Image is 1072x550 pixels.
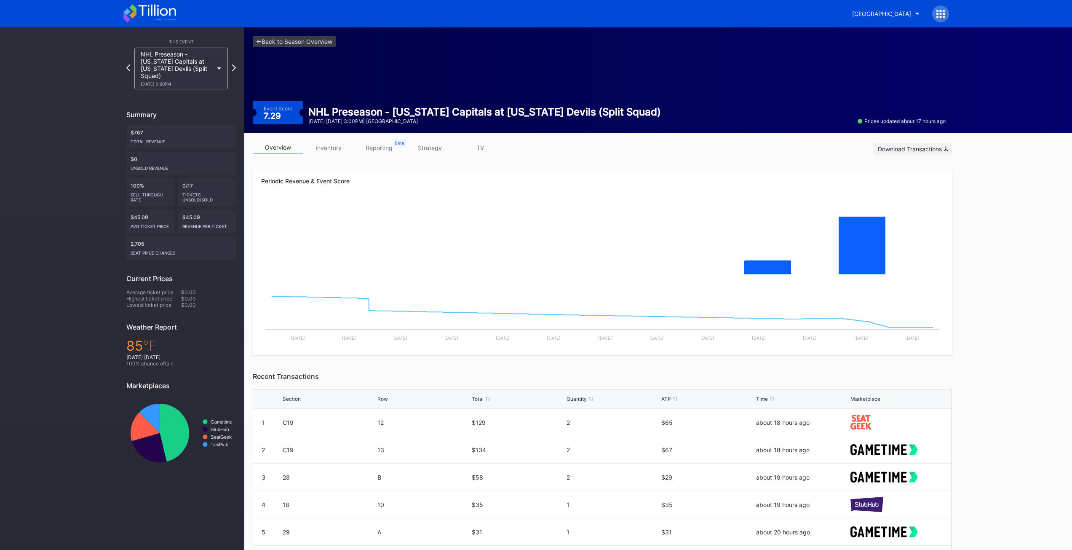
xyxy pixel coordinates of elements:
text: [DATE] [393,335,407,341]
div: 1 [567,501,659,508]
div: 100 % chance of rain [126,360,236,367]
svg: Chart title [261,284,944,347]
div: Total Revenue [131,136,232,144]
text: [DATE] [700,335,714,341]
div: 1 [262,419,265,426]
div: 0/17 [178,178,236,207]
a: strategy [404,141,455,154]
a: overview [253,141,303,154]
div: 100% [126,178,175,207]
div: 1 [567,529,659,536]
div: Weather Report [126,323,236,331]
div: $767 [126,125,236,148]
div: $67 [661,446,754,453]
div: 2 [567,419,659,426]
div: $35 [661,501,754,508]
img: gametime.svg [850,526,918,537]
div: NHL Preseason - [US_STATE] Capitals at [US_STATE] Devils (Split Squad) [141,51,213,86]
div: [DATE] [DATE] 3:00PM | [GEOGRAPHIC_DATA] [308,118,661,124]
div: 18 [283,501,375,508]
button: Download Transactions [874,143,952,155]
div: about 20 hours ago [756,529,849,536]
div: [DATE] [DATE] [126,354,236,360]
div: Periodic Revenue & Event Score [261,177,944,185]
text: Gametime [211,419,233,424]
text: [DATE] [803,335,817,341]
img: gametime.svg [850,444,918,455]
div: 7.29 [264,112,283,120]
div: Quantity [567,396,587,402]
svg: Chart title [261,199,944,284]
div: A [377,529,470,536]
div: Event Score [264,105,292,112]
div: This Event [126,39,236,44]
text: [DATE] [905,335,919,341]
div: about 19 hours ago [756,474,849,481]
button: [GEOGRAPHIC_DATA] [846,6,926,21]
div: Prices updated about 17 hours ago [858,118,946,124]
text: [DATE] [854,335,868,341]
text: [DATE] [650,335,663,341]
div: [DATE] 3:00PM [141,81,213,86]
div: about 18 hours ago [756,419,849,426]
div: $45.09 [126,210,175,233]
div: Summary [126,110,236,119]
img: gametime.svg [850,472,918,482]
div: $45.09 [178,210,236,233]
div: 5 [262,529,265,536]
text: [DATE] [598,335,612,341]
text: SeatGeek [211,435,232,440]
text: StubHub [211,427,229,432]
div: Unsold Revenue [131,162,232,171]
img: seatGeek.svg [850,415,871,429]
div: C19 [283,446,375,453]
div: Download Transactions [878,145,948,153]
div: 3 [262,474,265,481]
div: Average ticket price [126,289,181,295]
div: Highest ticket price [126,295,181,302]
div: Sell Through Rate [131,189,171,202]
div: 13 [377,446,470,453]
svg: Chart title [126,396,236,470]
div: Section [283,396,301,402]
div: Tickets Unsold/Sold [182,189,232,202]
a: TV [455,141,505,154]
div: $65 [661,419,754,426]
text: [DATE] [291,335,305,341]
div: $0.00 [181,289,236,295]
div: Time [756,396,768,402]
div: 10 [377,501,470,508]
div: about 19 hours ago [756,501,849,508]
div: Total [472,396,484,402]
div: 85 [126,338,236,354]
div: $134 [472,446,564,453]
div: Marketplace [850,396,880,402]
text: TickPick [211,442,228,447]
div: NHL Preseason - [US_STATE] Capitals at [US_STATE] Devils (Split Squad) [308,106,661,118]
div: B [377,474,470,481]
div: $58 [472,474,564,481]
div: Recent Transactions [253,372,952,381]
div: 2 [567,474,659,481]
div: $0 [126,152,236,175]
div: Marketplaces [126,381,236,390]
div: C19 [283,419,375,426]
div: Current Prices [126,274,236,283]
div: 2 [567,446,659,453]
div: 28 [283,474,375,481]
text: [DATE] [444,335,458,341]
div: ATP [661,396,671,402]
div: 2 [262,446,265,453]
text: [DATE] [342,335,356,341]
div: $0.00 [181,302,236,308]
div: about 18 hours ago [756,446,849,453]
img: stubHub.svg [850,497,883,512]
a: <-Back to Season Overview [253,36,336,47]
div: $29 [661,474,754,481]
div: Row [377,396,388,402]
div: 12 [377,419,470,426]
div: $35 [472,501,564,508]
div: 2,705 [126,236,236,260]
div: 29 [283,529,375,536]
div: $31 [661,529,754,536]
